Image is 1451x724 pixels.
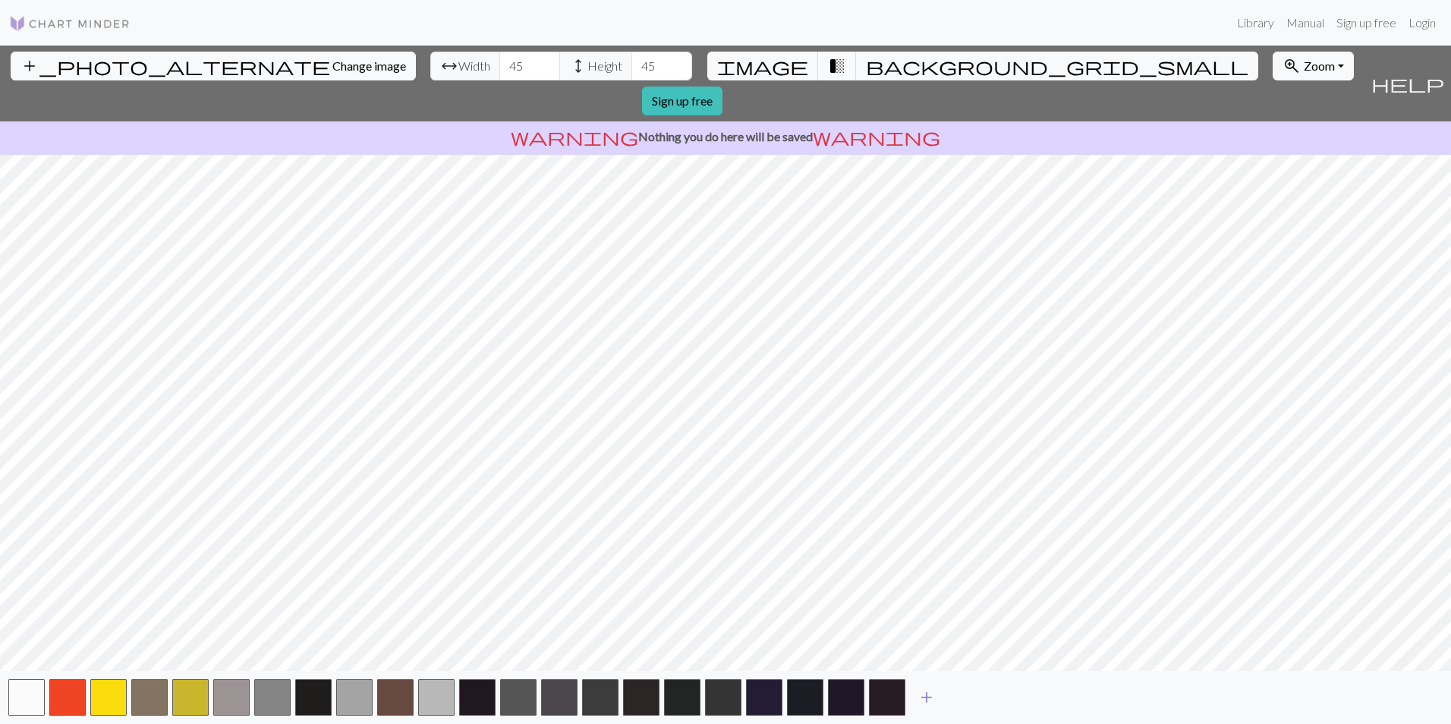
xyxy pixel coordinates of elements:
[1402,8,1442,38] a: Login
[587,57,622,75] span: Height
[6,127,1445,146] p: Nothing you do here will be saved
[20,55,330,77] span: add_photo_alternate
[569,55,587,77] span: height
[440,55,458,77] span: arrow_range
[1280,8,1330,38] a: Manual
[866,55,1248,77] span: background_grid_small
[11,52,416,80] button: Change image
[458,57,490,75] span: Width
[1330,8,1402,38] a: Sign up free
[9,14,131,33] img: Logo
[1371,73,1444,94] span: help
[917,687,936,708] span: add
[828,55,846,77] span: transition_fade
[813,126,940,147] span: warning
[332,58,406,73] span: Change image
[511,126,638,147] span: warning
[642,87,722,115] a: Sign up free
[1231,8,1280,38] a: Library
[1364,46,1451,121] button: Help
[1283,55,1301,77] span: zoom_in
[1304,58,1335,73] span: Zoom
[717,55,808,77] span: image
[908,683,946,712] button: Add color
[1273,52,1354,80] button: Zoom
